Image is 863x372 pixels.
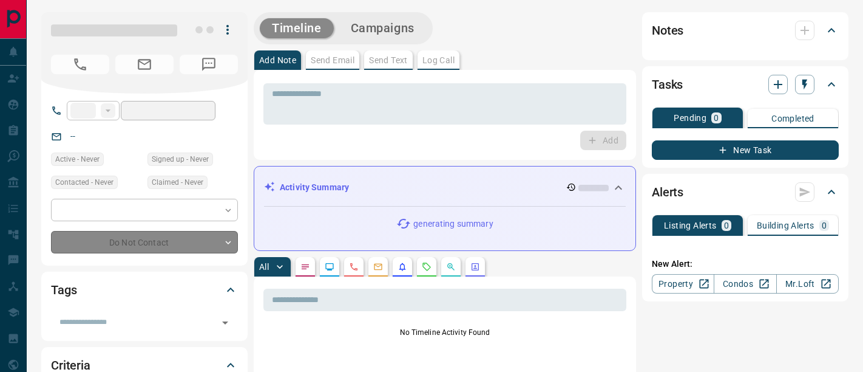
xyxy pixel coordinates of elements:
p: Building Alerts [757,221,814,230]
p: 0 [822,221,827,230]
svg: Requests [422,262,431,272]
div: Do Not Contact [51,231,238,253]
p: New Alert: [652,258,839,270]
p: No Timeline Activity Found [263,327,626,338]
svg: Agent Actions [470,262,480,272]
p: 0 [724,221,729,230]
p: Add Note [259,56,296,64]
span: No Email [115,55,174,74]
h2: Alerts [652,182,683,202]
div: Notes [652,16,839,45]
div: Activity Summary [264,176,626,199]
svg: Opportunities [446,262,456,272]
a: Condos [714,274,776,294]
span: No Number [180,55,238,74]
h2: Tags [51,280,76,300]
span: Signed up - Never [152,153,209,165]
svg: Emails [373,262,383,272]
p: Pending [674,114,706,122]
p: Listing Alerts [664,221,717,230]
button: Campaigns [339,18,427,38]
p: generating summary [413,218,493,230]
p: Completed [771,114,814,123]
button: Open [217,314,234,331]
p: 0 [714,114,719,122]
span: Claimed - Never [152,176,203,188]
svg: Calls [349,262,359,272]
h2: Tasks [652,75,683,94]
p: All [259,263,269,271]
svg: Lead Browsing Activity [325,262,334,272]
div: Tasks [652,70,839,99]
a: -- [70,131,75,141]
div: Tags [51,275,238,305]
svg: Listing Alerts [398,262,407,272]
span: Contacted - Never [55,176,113,188]
span: Active - Never [55,153,100,165]
h2: Notes [652,21,683,40]
button: Timeline [260,18,334,38]
button: New Task [652,140,839,160]
a: Mr.Loft [776,274,839,294]
p: Activity Summary [280,181,349,194]
a: Property [652,274,714,294]
svg: Notes [300,262,310,272]
span: No Number [51,55,109,74]
div: Alerts [652,177,839,207]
